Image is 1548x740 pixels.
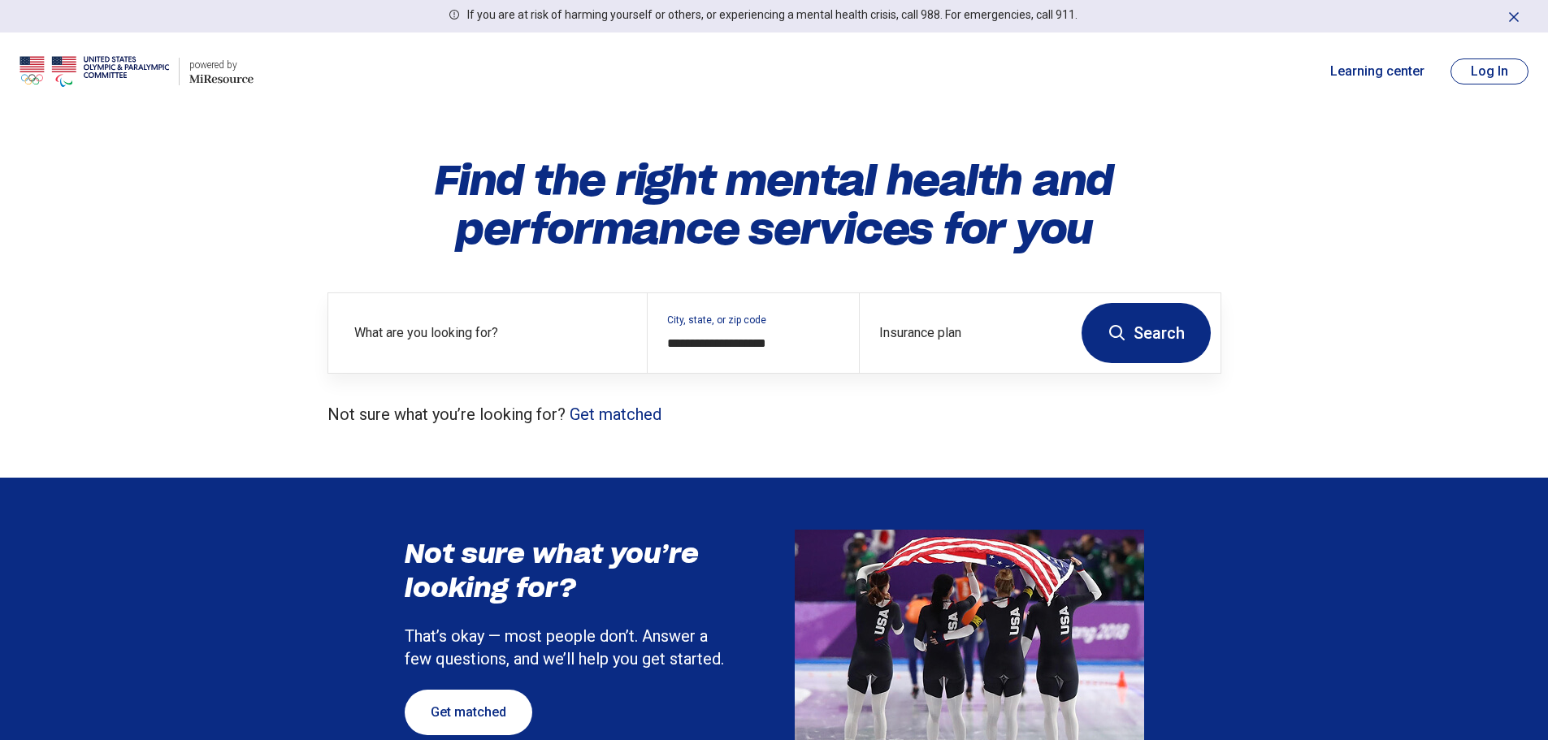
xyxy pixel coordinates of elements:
[1450,58,1528,84] button: Log In
[1330,62,1424,81] a: Learning center
[20,52,254,91] a: USOPCpowered by
[570,405,661,424] a: Get matched
[354,323,627,343] label: What are you looking for?
[1082,303,1211,363] button: Search
[405,690,532,735] a: Get matched
[327,403,1221,426] p: Not sure what you’re looking for?
[327,156,1221,253] h1: Find the right mental health and performance services for you
[405,537,730,604] h3: Not sure what you’re looking for?
[20,52,169,91] img: USOPC
[467,6,1078,24] p: If you are at risk of harming yourself or others, or experiencing a mental health crisis, call 98...
[1506,6,1522,26] button: Dismiss
[405,625,730,670] p: That’s okay — most people don’t. Answer a few questions, and we’ll help you get started.
[189,58,254,72] div: powered by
